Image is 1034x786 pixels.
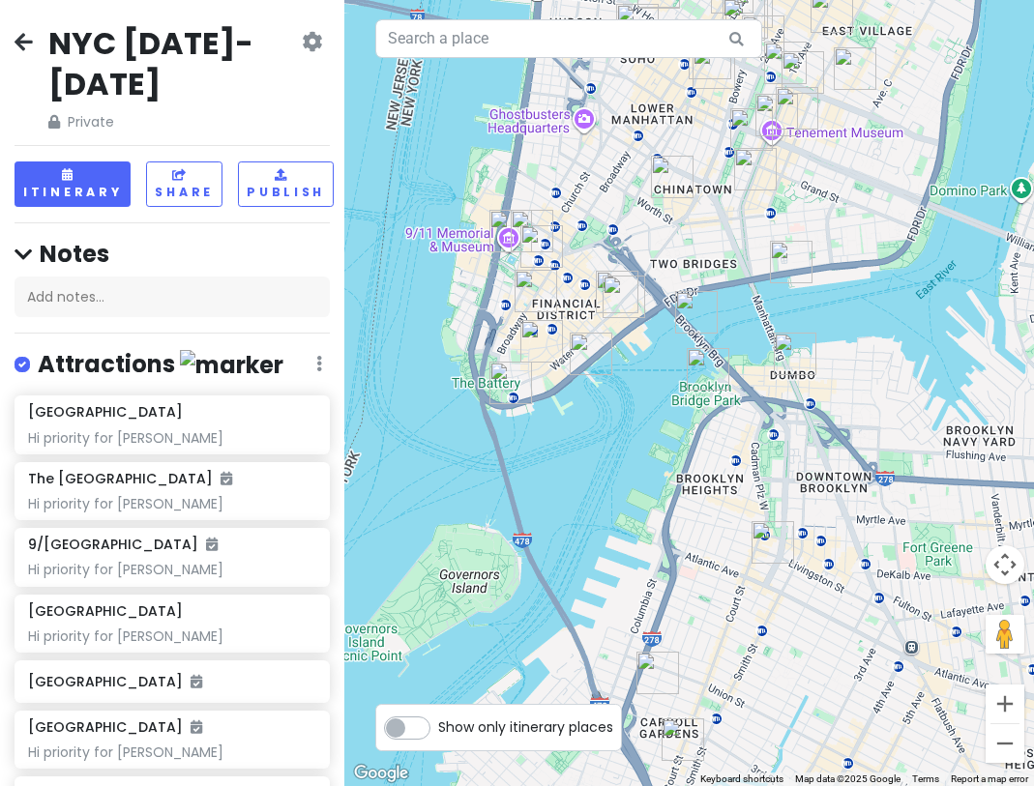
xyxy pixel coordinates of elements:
div: Brooklyn Bridge [675,291,718,334]
div: Pier 35 [770,241,812,283]
div: Kisa [764,42,807,84]
button: Drag Pegman onto the map to open Street View [986,615,1024,654]
div: Okiboru House of Tsukemen [755,94,798,136]
h6: The [GEOGRAPHIC_DATA] [28,470,232,487]
button: Itinerary [15,161,131,207]
button: Keyboard shortcuts [700,772,783,786]
input: Search a place [375,19,762,58]
div: Cannon's Walk [603,276,645,318]
img: Google [349,761,413,786]
div: Hi priority for [PERSON_NAME] [28,627,316,645]
div: New York Transit Museum [752,521,794,564]
div: Ten Thousand Coffee [515,270,557,312]
img: marker [180,350,283,380]
div: The Sandwich Board [730,108,773,151]
button: Share [146,161,222,207]
i: Added to itinerary [221,472,232,485]
div: Lucali [636,652,679,694]
div: Staten Island Ferry [489,362,532,404]
div: 7th Street Burger Soho [689,37,731,79]
div: Katz's Delicatessen [782,51,824,94]
h6: [GEOGRAPHIC_DATA] [28,602,183,620]
div: Drip Drop Café, coffee shop [616,4,659,46]
div: FifthSip. [693,46,735,89]
div: Pier 11 / Wall St. [570,333,612,375]
h6: [GEOGRAPHIC_DATA] [28,673,316,690]
div: South Street Seaport Museum Lighthouse [596,271,638,313]
button: Map camera controls [986,545,1024,584]
h6: [GEOGRAPHIC_DATA] [28,403,183,421]
h6: 9/[GEOGRAPHIC_DATA] [28,536,218,553]
div: Hi priority for [PERSON_NAME] [28,495,316,512]
span: Private [48,111,298,132]
a: Report a map error [951,773,1028,784]
div: Hi priority for [PERSON_NAME] [28,429,316,447]
div: Stone Street Historic District [520,320,563,363]
div: Scarr's Pizza [734,148,777,190]
h2: NYC [DATE]-[DATE] [48,23,298,103]
div: Mercer Labs [520,225,563,268]
i: Added to itinerary [191,675,202,688]
h6: [GEOGRAPHIC_DATA] [28,718,202,736]
a: Open this area in Google Maps (opens a new window) [349,761,413,786]
button: Zoom in [986,684,1024,723]
i: Added to itinerary [206,538,218,551]
h4: Attractions [38,349,283,381]
h4: Notes [15,239,330,269]
div: Kalye Rivington [776,87,818,130]
div: Hi priority for [PERSON_NAME] [28,561,316,578]
button: Publish [238,161,334,207]
div: Oculus World Trade Center [511,210,553,252]
i: Added to itinerary [191,720,202,734]
span: Map data ©2025 Google [795,773,901,784]
div: Brooklyn Bridge Park [687,348,729,391]
div: Win Son Bakery [742,15,784,58]
span: Show only itinerary places [438,716,613,738]
button: Zoom out [986,724,1024,763]
div: 9/11 Memorial & Museum [489,210,532,252]
div: Dumbo [774,333,816,375]
div: Add notes... [15,277,330,317]
div: F&F Pizzeria [662,718,704,761]
div: Hi priority for [PERSON_NAME] [28,743,316,761]
a: Terms (opens in new tab) [912,773,939,784]
div: Mei Lai Wah [651,156,694,198]
div: Carnitas Ramirez [834,47,876,90]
